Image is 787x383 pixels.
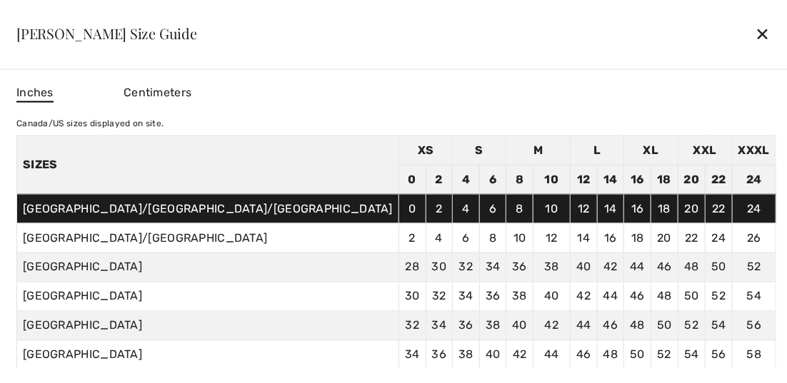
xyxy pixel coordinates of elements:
td: 46 [651,252,678,282]
td: 34 [398,340,426,369]
td: 44 [571,311,598,340]
td: 10 [533,194,570,223]
td: 48 [597,340,624,369]
span: Inches [16,83,54,102]
td: 32 [426,282,453,311]
td: 8 [479,223,506,252]
td: 58 [732,340,776,369]
td: M [506,136,571,165]
td: 22 [706,165,733,194]
td: [GEOGRAPHIC_DATA]/[GEOGRAPHIC_DATA]/[GEOGRAPHIC_DATA] [16,194,398,223]
td: 38 [533,252,570,282]
td: 42 [597,252,624,282]
td: 36 [506,252,533,282]
td: 32 [398,311,426,340]
td: 20 [651,223,678,252]
td: 6 [479,194,506,223]
td: 34 [426,311,453,340]
td: 36 [479,282,506,311]
td: 12 [533,223,570,252]
td: 52 [678,311,706,340]
td: [GEOGRAPHIC_DATA] [16,340,398,369]
td: 20 [678,165,706,194]
td: XL [624,136,678,165]
td: [GEOGRAPHIC_DATA] [16,282,398,311]
td: 44 [533,340,570,369]
div: [PERSON_NAME] Size Guide [16,26,197,41]
td: 2 [426,165,453,194]
td: 0 [398,194,426,223]
td: 48 [624,311,651,340]
td: XXL [678,136,732,165]
td: 2 [398,223,426,252]
td: 22 [706,194,733,223]
td: 56 [732,311,776,340]
td: [GEOGRAPHIC_DATA] [16,311,398,340]
td: 38 [506,282,533,311]
td: 52 [732,252,776,282]
td: 14 [571,223,598,252]
td: 14 [597,165,624,194]
td: 20 [678,194,706,223]
td: 10 [533,165,570,194]
td: 48 [678,252,706,282]
td: XS [398,136,452,165]
span: Centimeters [124,85,191,98]
td: 0 [398,165,426,194]
td: 46 [571,340,598,369]
td: 18 [651,194,678,223]
td: 28 [398,252,426,282]
td: 36 [453,311,480,340]
td: 46 [597,311,624,340]
span: Chat [31,10,61,23]
td: 18 [651,165,678,194]
td: 24 [706,223,733,252]
td: 34 [479,252,506,282]
td: 52 [706,282,733,311]
td: L [571,136,624,165]
td: 50 [651,311,678,340]
td: 40 [479,340,506,369]
td: 42 [506,340,533,369]
td: 18 [624,223,651,252]
th: Sizes [16,136,398,194]
td: 50 [706,252,733,282]
td: 40 [533,282,570,311]
td: 22 [678,223,706,252]
td: [GEOGRAPHIC_DATA]/[GEOGRAPHIC_DATA] [16,223,398,252]
td: 24 [732,165,776,194]
td: 10 [506,223,533,252]
td: 44 [597,282,624,311]
td: 44 [624,252,651,282]
td: 50 [678,282,706,311]
td: 8 [506,194,533,223]
td: 24 [732,194,776,223]
td: 6 [453,223,480,252]
td: 16 [624,194,651,223]
td: 4 [453,165,480,194]
td: 54 [706,311,733,340]
td: 48 [651,282,678,311]
td: XXXL [732,136,776,165]
td: 54 [732,282,776,311]
td: 38 [453,340,480,369]
td: 16 [624,165,651,194]
div: Canada/US sizes displayed on site. [16,116,776,129]
td: 30 [398,282,426,311]
td: 34 [453,282,480,311]
td: 32 [453,252,480,282]
td: 42 [571,282,598,311]
td: 38 [479,311,506,340]
td: 42 [533,311,570,340]
td: 2 [426,194,453,223]
td: 40 [506,311,533,340]
td: 14 [597,194,624,223]
td: 12 [571,194,598,223]
td: 12 [571,165,598,194]
td: 16 [597,223,624,252]
td: 50 [624,340,651,369]
td: S [453,136,506,165]
td: [GEOGRAPHIC_DATA] [16,252,398,282]
td: 52 [651,340,678,369]
td: 40 [571,252,598,282]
